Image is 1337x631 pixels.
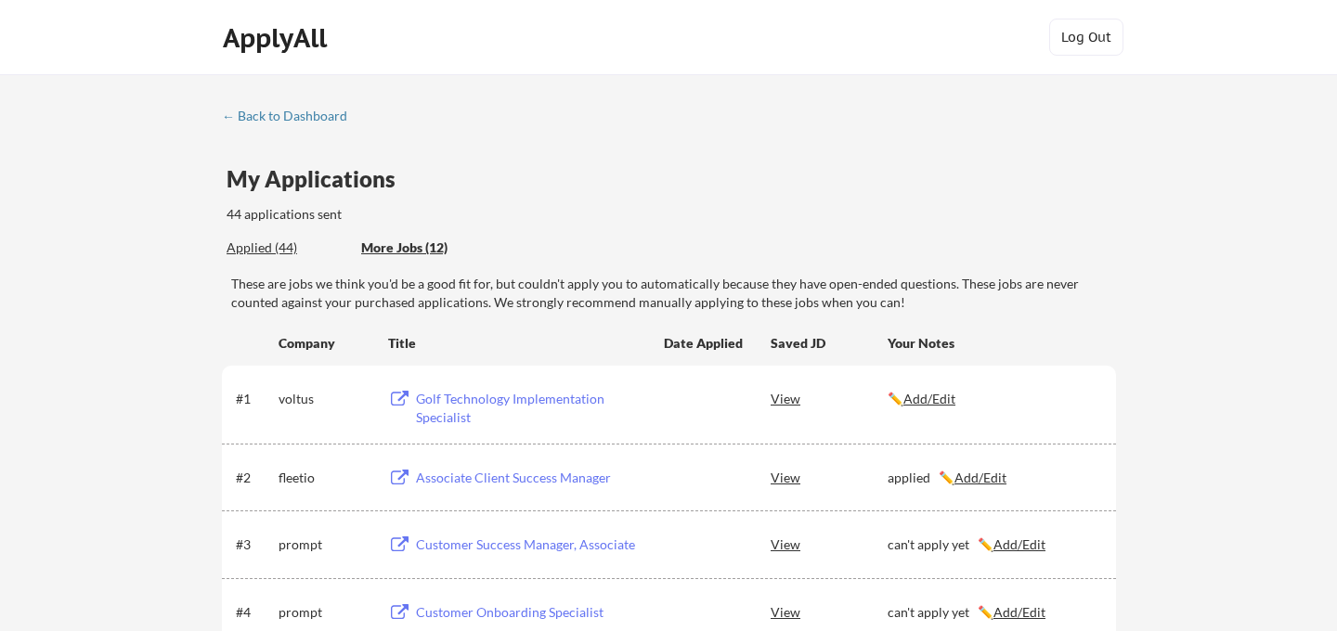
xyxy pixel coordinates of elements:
[361,238,498,258] div: These are job applications we think you'd be a good fit for, but couldn't apply you to automatica...
[1049,19,1123,56] button: Log Out
[993,536,1045,552] u: Add/Edit
[222,109,361,122] div: ← Back to Dashboard
[227,238,347,258] div: These are all the jobs you've been applied to so far.
[236,390,272,408] div: #1
[361,238,498,257] div: More Jobs (12)
[279,535,371,554] div: prompt
[236,603,272,622] div: #4
[771,460,888,494] div: View
[227,238,347,257] div: Applied (44)
[954,470,1006,485] u: Add/Edit
[771,527,888,560] div: View
[888,535,1099,554] div: can't apply yet ✏️
[993,604,1045,620] u: Add/Edit
[416,535,646,554] div: Customer Success Manager, Associate
[236,535,272,554] div: #3
[223,22,332,54] div: ApplyAll
[222,109,361,127] a: ← Back to Dashboard
[416,469,646,487] div: Associate Client Success Manager
[664,334,746,353] div: Date Applied
[279,390,371,408] div: voltus
[279,334,371,353] div: Company
[388,334,646,353] div: Title
[771,595,888,628] div: View
[279,603,371,622] div: prompt
[903,391,955,406] u: Add/Edit
[227,205,586,224] div: 44 applications sent
[416,390,646,426] div: Golf Technology Implementation Specialist
[888,334,1099,353] div: Your Notes
[416,603,646,622] div: Customer Onboarding Specialist
[888,469,1099,487] div: applied ✏️
[231,275,1116,311] div: These are jobs we think you'd be a good fit for, but couldn't apply you to automatically because ...
[771,326,888,359] div: Saved JD
[888,390,1099,408] div: ✏️
[888,603,1099,622] div: can't apply yet ✏️
[279,469,371,487] div: fleetio
[227,168,410,190] div: My Applications
[236,469,272,487] div: #2
[771,381,888,415] div: View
